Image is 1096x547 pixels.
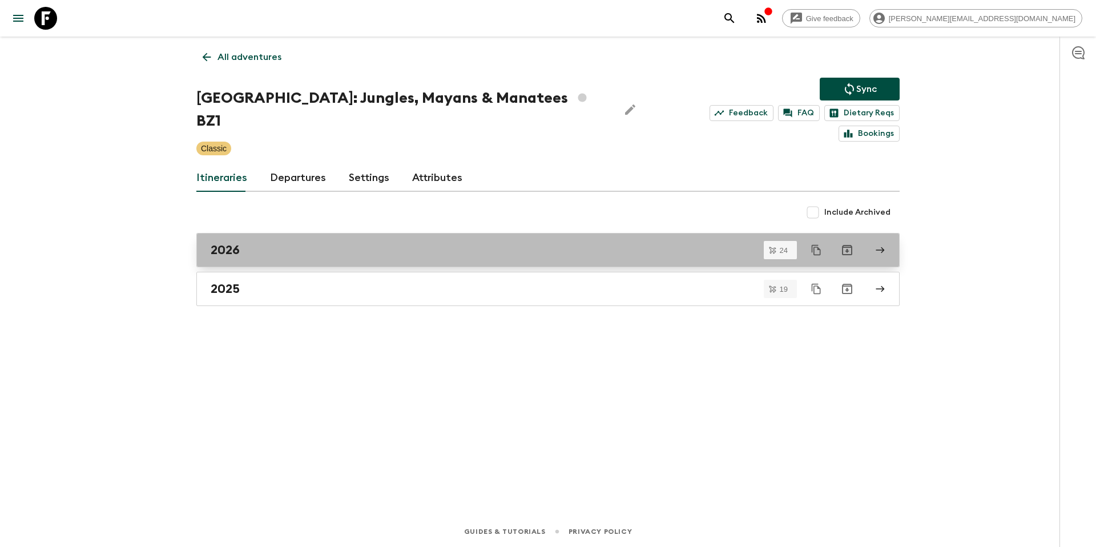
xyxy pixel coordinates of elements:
div: [PERSON_NAME][EMAIL_ADDRESS][DOMAIN_NAME] [869,9,1082,27]
a: Bookings [839,126,900,142]
button: Duplicate [806,240,827,260]
span: Include Archived [824,207,890,218]
span: Give feedback [800,14,860,23]
p: Sync [856,82,877,96]
p: All adventures [217,50,281,64]
p: Classic [201,143,227,154]
a: Feedback [710,105,773,121]
a: Give feedback [782,9,860,27]
a: Departures [270,164,326,192]
button: Duplicate [806,279,827,299]
a: Itineraries [196,164,247,192]
h2: 2025 [211,281,240,296]
span: 24 [773,247,795,254]
span: 19 [773,285,795,293]
h1: [GEOGRAPHIC_DATA]: Jungles, Mayans & Manatees BZ1 [196,87,610,132]
a: Settings [349,164,389,192]
button: search adventures [718,7,741,30]
span: [PERSON_NAME][EMAIL_ADDRESS][DOMAIN_NAME] [883,14,1082,23]
button: Archive [836,239,859,262]
a: Attributes [412,164,462,192]
h2: 2026 [211,243,240,258]
a: 2025 [196,272,900,306]
a: 2026 [196,233,900,267]
a: Dietary Reqs [824,105,900,121]
button: Sync adventure departures to the booking engine [820,78,900,100]
a: Guides & Tutorials [464,525,546,538]
button: Archive [836,277,859,300]
a: Privacy Policy [569,525,632,538]
button: Edit Adventure Title [619,87,642,132]
a: FAQ [778,105,820,121]
button: menu [7,7,30,30]
a: All adventures [196,46,288,69]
